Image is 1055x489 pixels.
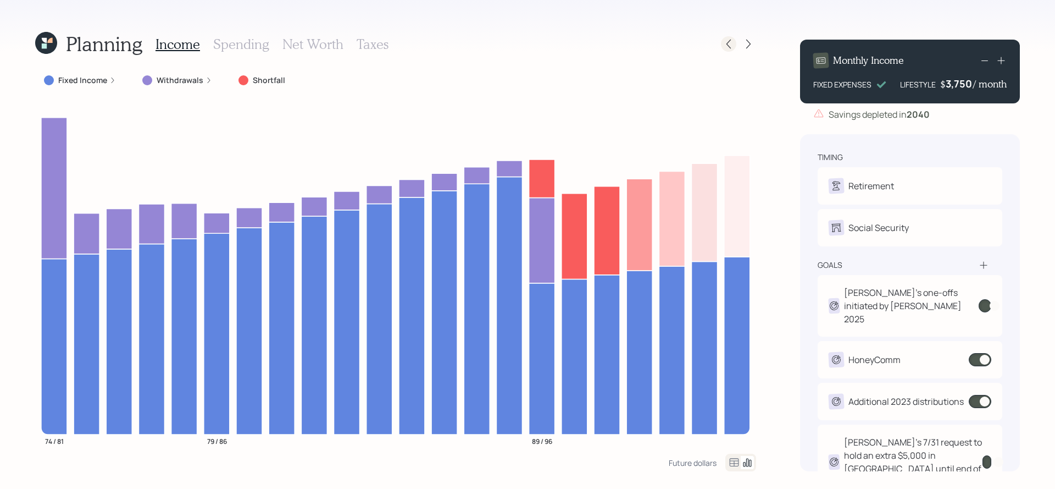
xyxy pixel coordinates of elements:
[357,36,388,52] h3: Taxes
[946,77,973,90] div: 3,750
[282,36,343,52] h3: Net Worth
[907,108,930,120] b: 2040
[207,436,227,446] tspan: 79 / 86
[813,79,871,90] div: FIXED EXPENSES
[940,78,946,90] h4: $
[66,32,142,56] h1: Planning
[669,458,717,468] div: Future dollars
[844,286,979,326] div: [PERSON_NAME]'s one-offs initiated by [PERSON_NAME] 2025
[45,436,64,446] tspan: 74 / 81
[848,353,901,366] div: HoneyComm
[848,395,964,408] div: Additional 2023 distributions
[848,179,894,193] div: Retirement
[973,78,1007,90] h4: / month
[818,260,842,271] div: goals
[818,152,843,163] div: timing
[157,75,203,86] label: Withdrawals
[532,436,552,446] tspan: 89 / 96
[900,79,936,90] div: LIFESTYLE
[213,36,269,52] h3: Spending
[156,36,200,52] h3: Income
[848,221,909,234] div: Social Security
[58,75,107,86] label: Fixed Income
[829,108,930,121] div: Savings depleted in
[833,54,904,67] h4: Monthly Income
[844,436,983,488] div: [PERSON_NAME]'s 7/31 request to hold an extra $5,000 in [GEOGRAPHIC_DATA] until end of year
[253,75,285,86] label: Shortfall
